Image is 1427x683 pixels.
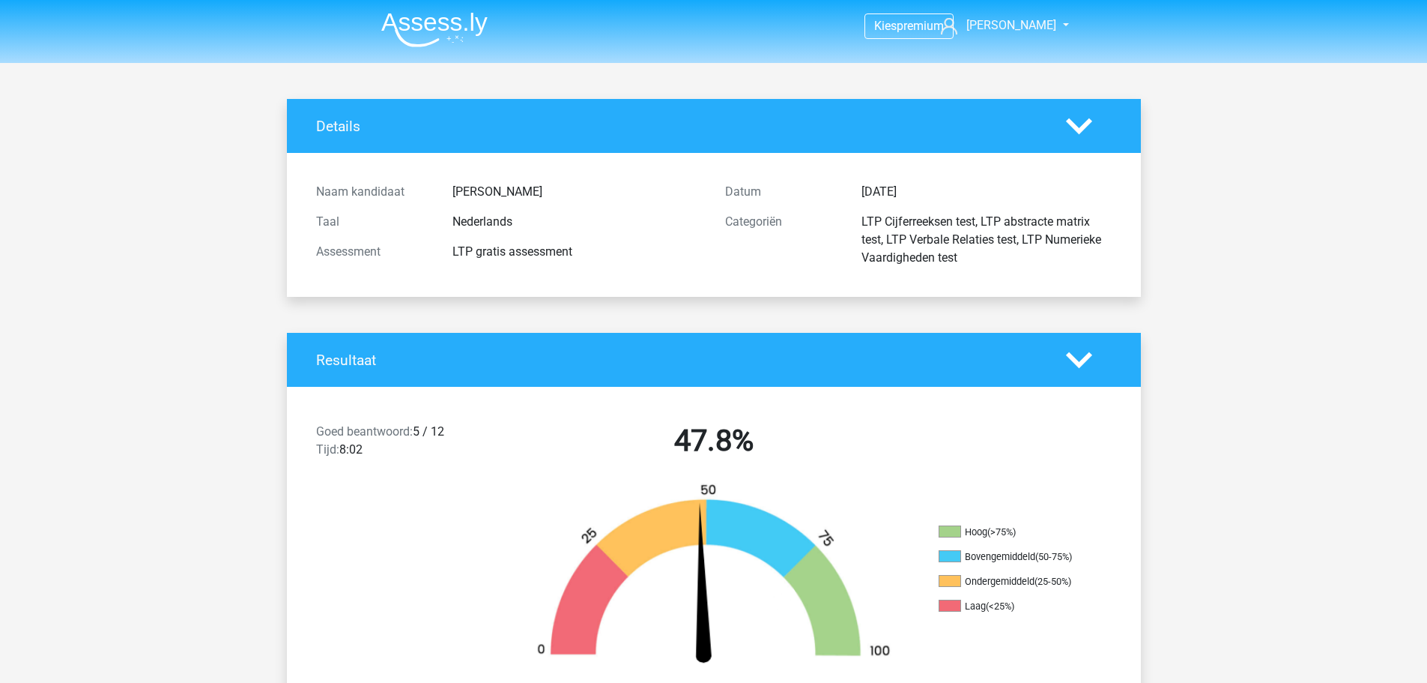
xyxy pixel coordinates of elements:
[316,118,1043,135] h4: Details
[939,550,1088,564] li: Bovengemiddeld
[316,442,339,457] span: Tijd:
[512,483,916,671] img: 48.ec6230812979.png
[966,18,1056,32] span: [PERSON_NAME]
[441,183,714,201] div: [PERSON_NAME]
[939,526,1088,539] li: Hoog
[935,16,1058,34] a: [PERSON_NAME]
[850,183,1123,201] div: [DATE]
[714,183,850,201] div: Datum
[1034,576,1071,587] div: (25-50%)
[1035,551,1072,562] div: (50-75%)
[381,12,488,47] img: Assessly
[939,575,1088,589] li: Ondergemiddeld
[305,423,509,465] div: 5 / 12 8:02
[874,19,897,33] span: Kies
[714,213,850,267] div: Categoriën
[987,526,1016,538] div: (>75%)
[897,19,944,33] span: premium
[850,213,1123,267] div: LTP Cijferreeksen test, LTP abstracte matrix test, LTP Verbale Relaties test, LTP Numerieke Vaard...
[521,423,907,459] h2: 47.8%
[986,601,1014,612] div: (<25%)
[305,183,441,201] div: Naam kandidaat
[865,16,953,36] a: Kiespremium
[316,424,413,439] span: Goed beantwoord:
[441,243,714,261] div: LTP gratis assessment
[316,352,1043,369] h4: Resultaat
[441,213,714,231] div: Nederlands
[305,213,441,231] div: Taal
[939,600,1088,613] li: Laag
[305,243,441,261] div: Assessment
